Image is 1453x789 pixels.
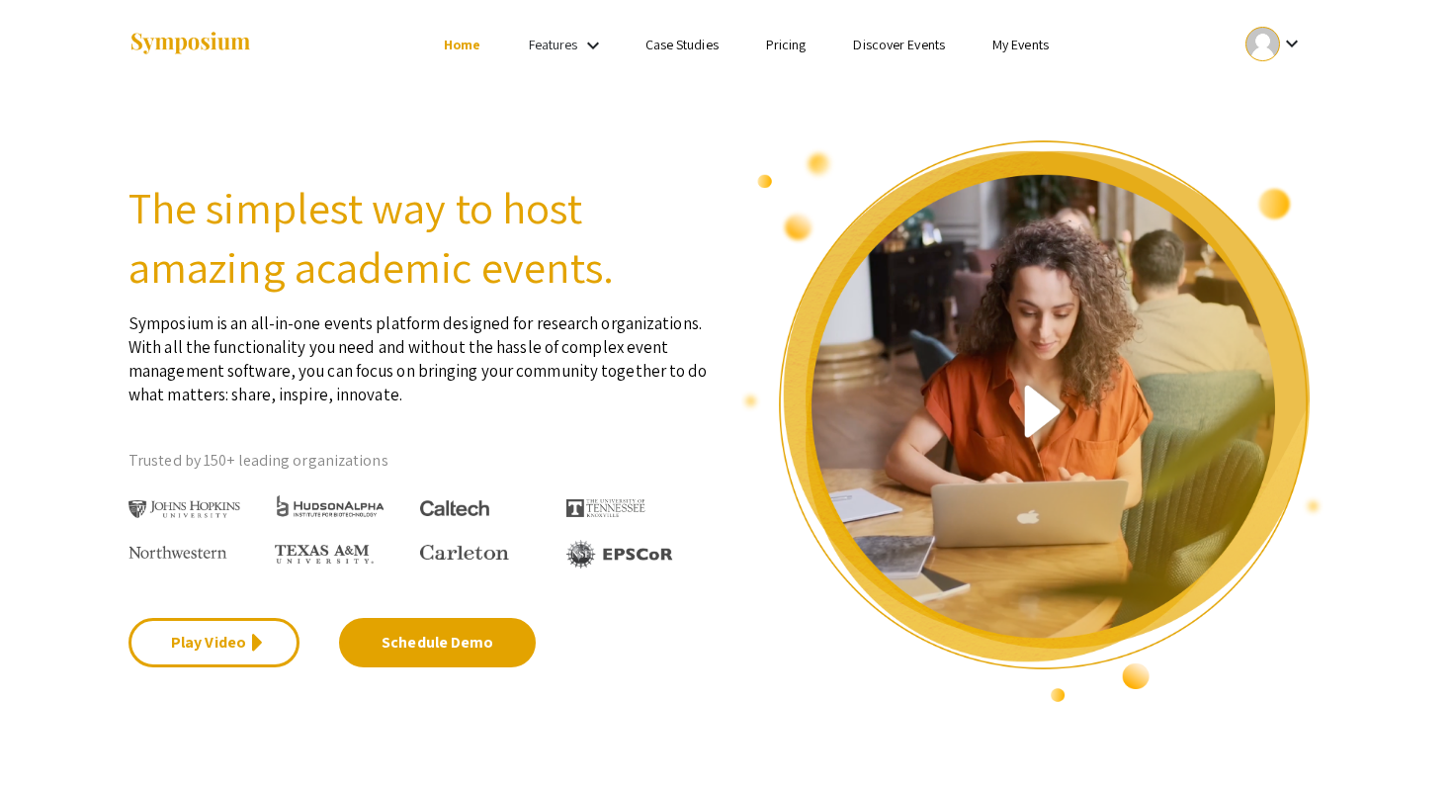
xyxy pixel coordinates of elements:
img: HudsonAlpha [275,494,386,517]
img: Symposium by ForagerOne [128,31,252,57]
a: Case Studies [645,36,719,53]
img: video overview of Symposium [741,138,1325,704]
iframe: Chat [15,700,84,774]
img: EPSCOR [566,540,675,569]
mat-icon: Expand account dropdown [1280,32,1304,55]
img: Caltech [420,500,489,517]
p: Trusted by 150+ leading organizations [128,446,712,476]
img: Johns Hopkins University [128,500,240,519]
a: Play Video [128,618,299,667]
a: Home [444,36,480,53]
a: My Events [992,36,1049,53]
img: Northwestern [128,546,227,558]
button: Expand account dropdown [1225,22,1325,66]
a: Features [529,36,578,53]
img: The University of Tennessee [566,499,645,517]
a: Pricing [766,36,807,53]
a: Discover Events [853,36,945,53]
img: Carleton [420,545,509,561]
img: Texas A&M University [275,545,374,565]
a: Schedule Demo [339,618,536,667]
p: Symposium is an all-in-one events platform designed for research organizations. With all the func... [128,297,712,406]
mat-icon: Expand Features list [581,34,605,57]
h2: The simplest way to host amazing academic events. [128,178,712,297]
